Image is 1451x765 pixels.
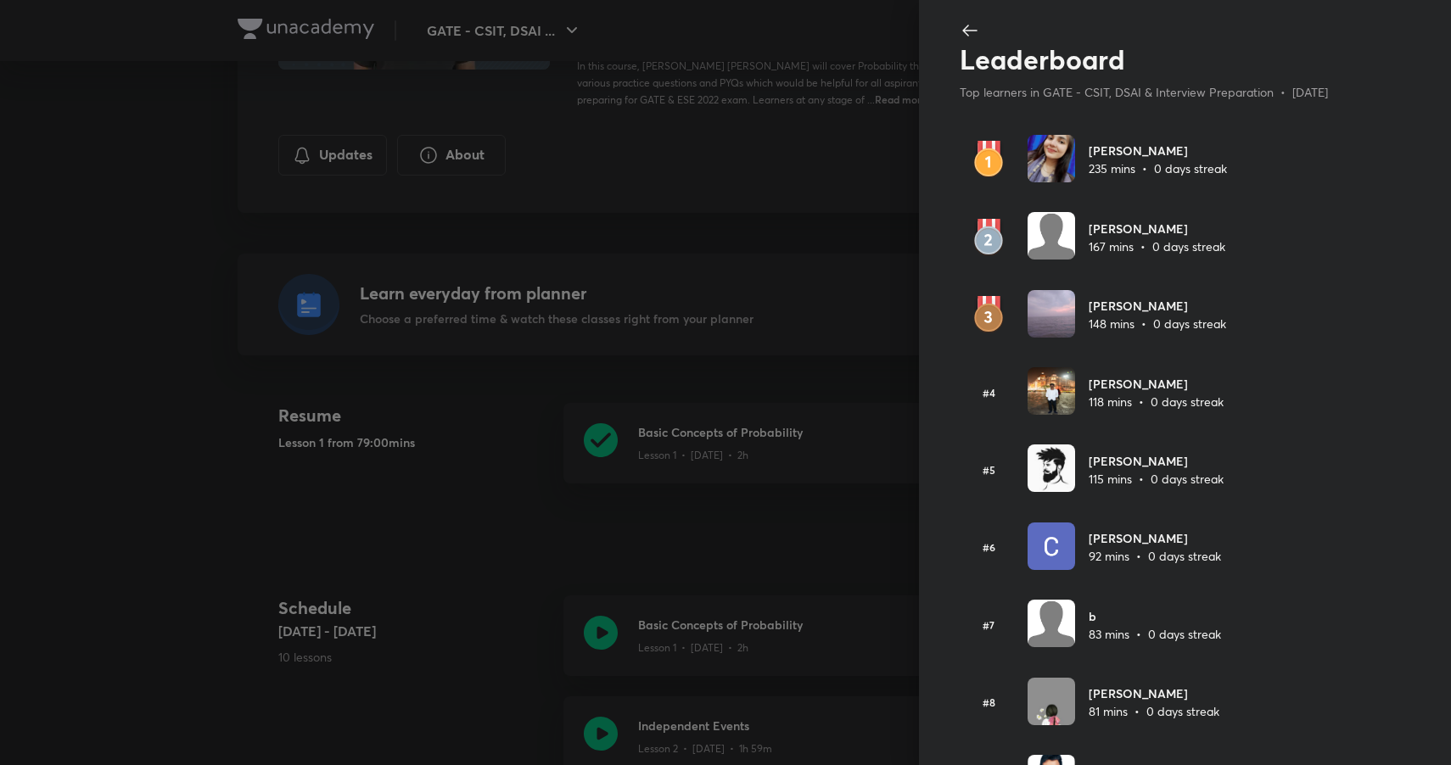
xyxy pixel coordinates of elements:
img: rank2.svg [960,219,1017,256]
h6: #7 [960,617,1017,633]
p: 115 mins • 0 days streak [1089,470,1224,488]
p: 118 mins • 0 days streak [1089,393,1224,410]
p: Top learners in GATE - CSIT, DSAI & Interview Preparation • [DATE] [960,83,1353,101]
p: 148 mins • 0 days streak [1089,315,1226,332]
p: 235 mins • 0 days streak [1089,159,1227,177]
p: 167 mins • 0 days streak [1089,237,1225,255]
h2: Leaderboard [960,43,1353,75]
img: Avatar [1028,522,1075,570]
img: rank1.svg [960,141,1017,178]
h6: [PERSON_NAME] [1089,375,1224,393]
h6: [PERSON_NAME] [1089,684,1219,702]
img: Avatar [1028,212,1075,260]
img: Avatar [1028,678,1075,725]
img: rank3.svg [960,296,1017,333]
h6: [PERSON_NAME] [1089,529,1221,547]
h6: #4 [960,385,1017,400]
h6: [PERSON_NAME] [1089,142,1227,159]
h6: [PERSON_NAME] [1089,220,1225,237]
p: 83 mins • 0 days streak [1089,625,1221,643]
h6: [PERSON_NAME] [1089,297,1226,315]
img: Avatar [1028,135,1075,182]
p: 81 mins • 0 days streak [1089,702,1219,720]
p: 92 mins • 0 days streak [1089,547,1221,565]
h6: #8 [960,695,1017,710]
img: Avatar [1028,367,1075,415]
img: Avatar [1028,600,1075,647]
h6: b [1089,607,1221,625]
h6: #6 [960,539,1017,555]
img: Avatar [1028,444,1075,492]
h6: [PERSON_NAME] [1089,452,1224,470]
img: Avatar [1028,290,1075,338]
h6: #5 [960,462,1017,477]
